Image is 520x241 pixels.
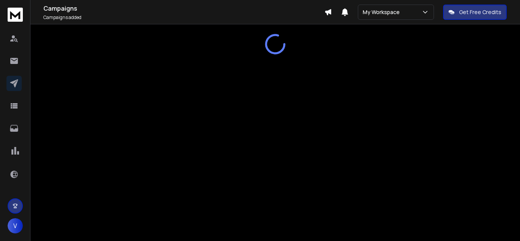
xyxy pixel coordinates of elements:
[8,218,23,233] button: V
[8,8,23,22] img: logo
[459,8,501,16] p: Get Free Credits
[43,14,324,21] p: Campaigns added
[443,5,507,20] button: Get Free Credits
[363,8,403,16] p: My Workspace
[43,4,324,13] h1: Campaigns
